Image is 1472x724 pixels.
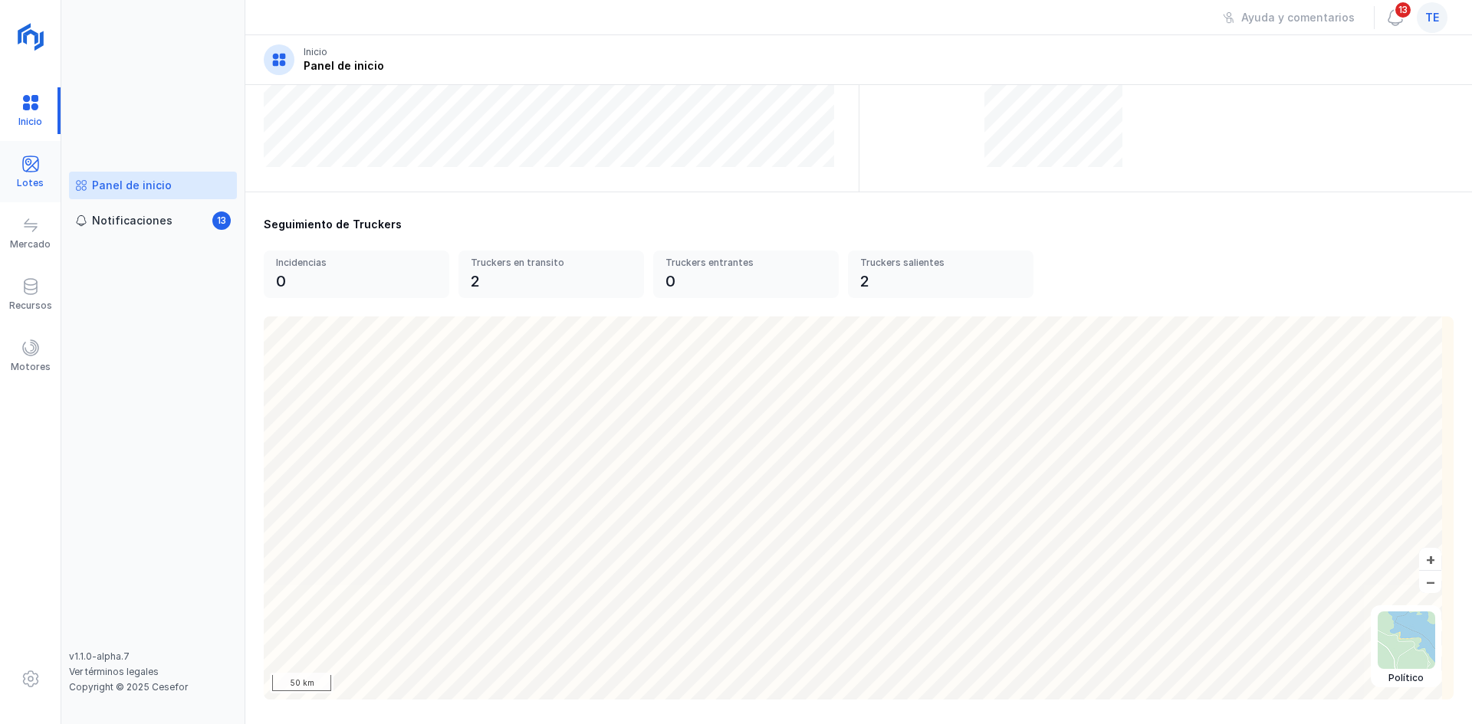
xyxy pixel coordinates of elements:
[458,251,644,298] a: Truckers en transito2
[11,18,50,56] img: logoRight.svg
[471,257,615,269] div: Truckers en transito
[1378,672,1435,684] div: Político
[860,257,1004,269] div: Truckers salientes
[304,58,384,74] div: Panel de inicio
[276,270,286,292] div: 0
[665,270,675,292] div: 0
[471,270,480,292] div: 2
[1394,1,1412,19] span: 13
[1213,5,1365,31] button: Ayuda y comentarios
[69,172,237,199] a: Panel de inicio
[848,251,1033,298] a: Truckers salientes2
[69,666,159,677] a: Ver términos legales
[1378,611,1435,669] img: political.webp
[1241,10,1355,25] div: Ayuda y comentarios
[304,46,327,58] div: Inicio
[69,681,237,693] div: Copyright © 2025 Cesefor
[92,178,172,193] div: Panel de inicio
[11,361,51,373] div: Motores
[10,238,51,251] div: Mercado
[69,650,237,663] div: v1.1.0-alpha.7
[212,211,231,230] span: 13
[860,270,869,292] div: 2
[1419,571,1441,593] button: –
[1425,10,1439,25] span: te
[92,213,172,228] div: Notificaciones
[9,300,52,312] div: Recursos
[276,257,420,269] div: Incidencias
[665,257,810,269] div: Truckers entrantes
[1419,548,1441,570] button: +
[264,251,449,298] a: Incidencias0
[69,207,237,234] a: Notificaciones13
[653,251,839,298] a: Truckers entrantes0
[17,177,44,189] div: Lotes
[264,217,1454,232] div: Seguimiento de Truckers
